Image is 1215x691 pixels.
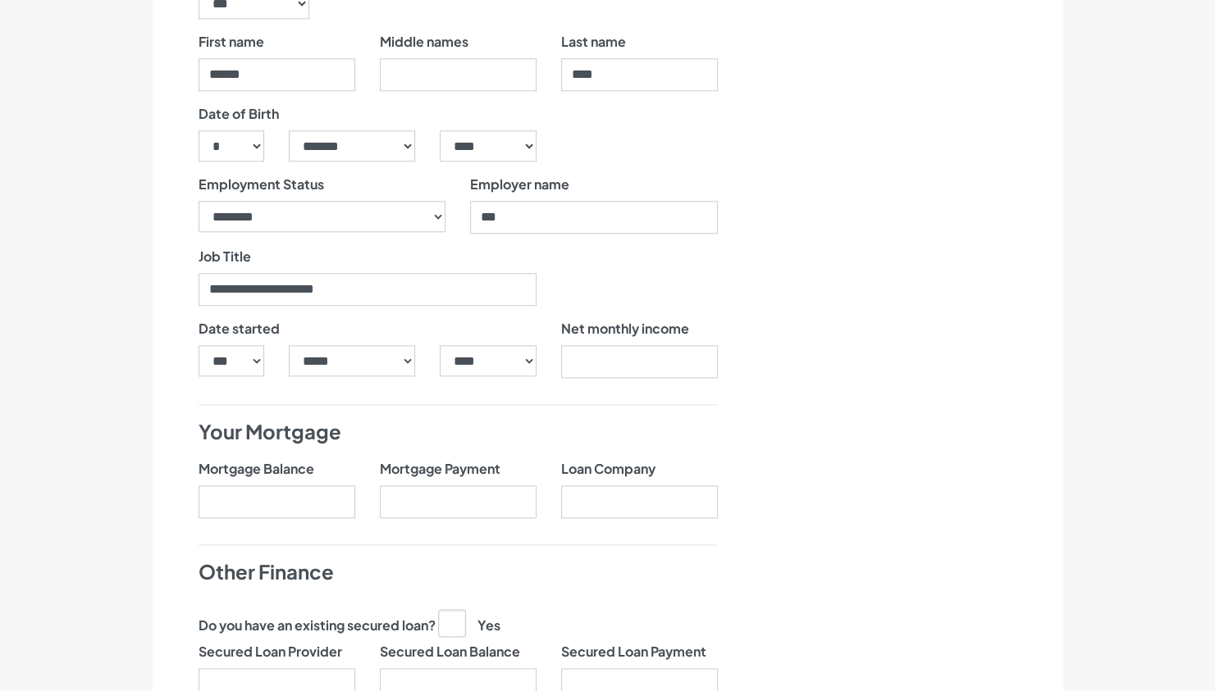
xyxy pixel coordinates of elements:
label: Secured Loan Balance [380,642,520,661]
label: Secured Loan Payment [561,642,706,661]
label: Loan Company [561,459,655,479]
h4: Other Finance [199,558,718,586]
label: Date of Birth [199,104,279,124]
label: Yes [438,609,500,635]
label: Do you have an existing secured loan? [199,616,436,635]
label: Employment Status [199,175,324,194]
label: Middle names [380,32,468,52]
label: Last name [561,32,626,52]
label: Mortgage Payment [380,459,500,479]
label: Date started [199,319,280,339]
label: First name [199,32,264,52]
label: Mortgage Balance [199,459,314,479]
h4: Your Mortgage [199,418,718,446]
label: Net monthly income [561,319,689,339]
label: Secured Loan Provider [199,642,342,661]
label: Job Title [199,247,251,266]
label: Employer name [470,175,569,194]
